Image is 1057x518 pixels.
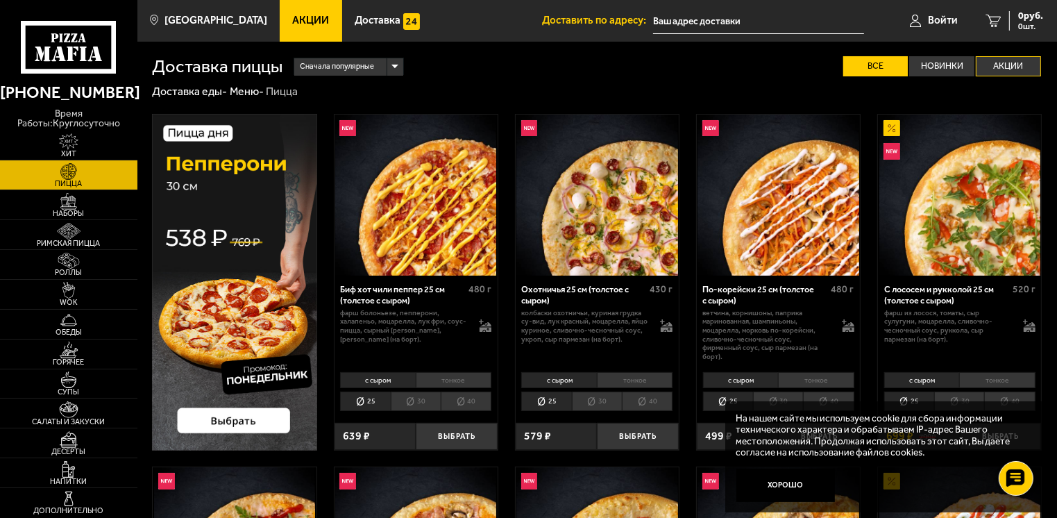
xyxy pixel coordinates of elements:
p: колбаски охотничьи, куриная грудка су-вид, лук красный, моцарелла, яйцо куриное, сливочно-чесночн... [521,309,649,344]
p: ветчина, корнишоны, паприка маринованная, шампиньоны, моцарелла, морковь по-корейски, сливочно-че... [703,309,831,362]
li: 30 [753,392,803,411]
li: 30 [572,392,622,411]
img: 15daf4d41897b9f0e9f617042186c801.svg [403,13,420,30]
li: 40 [622,392,673,411]
li: с сыром [340,372,415,388]
div: Охотничья 25 см (толстое с сыром) [521,284,646,305]
li: 25 [884,392,934,411]
img: Новинка [883,143,900,160]
li: 40 [803,392,854,411]
span: Акции [293,15,330,26]
li: тонкое [416,372,491,388]
img: Новинка [339,120,356,137]
img: Новинка [702,120,719,137]
a: АкционныйНовинкаС лососем и рукколой 25 см (толстое с сыром) [878,115,1041,276]
div: По-корейски 25 см (толстое с сыром) [703,284,828,305]
li: с сыром [521,372,596,388]
label: Новинки [909,56,974,76]
li: 25 [521,392,571,411]
input: Ваш адрес доставки [653,8,865,34]
h1: Доставка пиццы [152,58,282,75]
span: 480 г [831,283,854,295]
span: Доставка [355,15,400,26]
img: Охотничья 25 см (толстое с сыром) [516,115,677,276]
button: Выбрать [597,423,679,450]
li: 30 [934,392,984,411]
button: Хорошо [736,469,836,502]
span: 430 г [650,283,673,295]
a: НовинкаОхотничья 25 см (толстое с сыром) [516,115,679,276]
img: Акционный [883,120,900,137]
img: Новинка [521,473,538,490]
img: Новинка [521,120,538,137]
a: НовинкаПо-корейски 25 см (толстое с сыром) [697,115,860,276]
li: тонкое [778,372,854,388]
img: Биф хот чили пеппер 25 см (толстое с сыром) [335,115,496,276]
li: тонкое [597,372,673,388]
li: тонкое [959,372,1035,388]
span: 639 ₽ [343,431,370,442]
div: С лососем и рукколой 25 см (толстое с сыром) [884,284,1009,305]
label: Акции [976,56,1041,76]
span: 0 шт. [1018,22,1043,31]
label: Все [843,56,908,76]
p: На нашем сайте мы используем cookie для сбора информации технического характера и обрабатываем IP... [736,412,1023,458]
img: По-корейски 25 см (толстое с сыром) [697,115,859,276]
img: Новинка [158,473,175,490]
img: С лососем и рукколой 25 см (толстое с сыром) [879,115,1040,276]
span: Войти [928,15,958,26]
span: Доставить по адресу: [542,15,653,26]
a: НовинкаБиф хот чили пеппер 25 см (толстое с сыром) [335,115,498,276]
li: 40 [984,392,1035,411]
li: с сыром [884,372,959,388]
li: 30 [391,392,441,411]
a: Доставка еды- [152,85,227,98]
p: фарш из лосося, томаты, сыр сулугуни, моцарелла, сливочно-чесночный соус, руккола, сыр пармезан (... [884,309,1012,344]
li: 25 [703,392,753,411]
li: 40 [441,392,491,411]
span: Сначала популярные [300,56,374,77]
span: 0 руб. [1018,11,1043,21]
p: фарш болоньезе, пепперони, халапеньо, моцарелла, лук фри, соус-пицца, сырный [PERSON_NAME], [PERS... [340,309,468,344]
button: Выбрать [416,423,498,450]
span: 499 ₽ [705,431,732,442]
span: 480 г [468,283,491,295]
img: Новинка [339,473,356,490]
div: Пицца [266,85,298,99]
a: Меню- [230,85,264,98]
div: Биф хот чили пеппер 25 см (толстое с сыром) [340,284,465,305]
span: 520 г [1013,283,1035,295]
span: [GEOGRAPHIC_DATA] [164,15,267,26]
img: Новинка [702,473,719,490]
li: с сыром [703,372,778,388]
li: 25 [340,392,390,411]
span: 579 ₽ [524,431,551,442]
